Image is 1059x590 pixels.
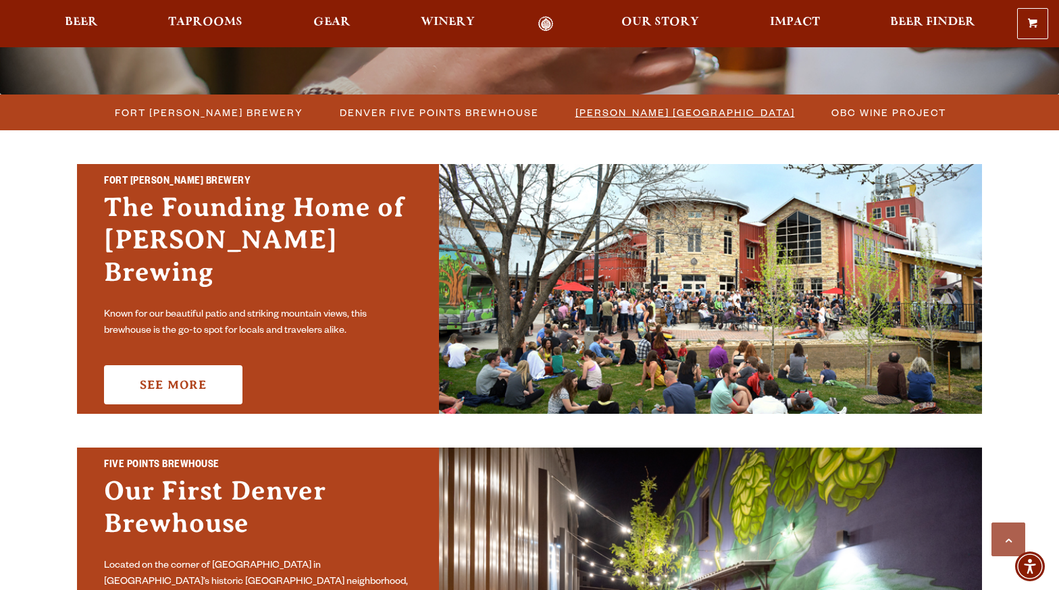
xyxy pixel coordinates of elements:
span: Winery [421,17,475,28]
a: [PERSON_NAME] [GEOGRAPHIC_DATA] [567,103,802,122]
a: Denver Five Points Brewhouse [332,103,546,122]
a: See More [104,365,242,404]
span: [PERSON_NAME] [GEOGRAPHIC_DATA] [575,103,795,122]
a: Fort [PERSON_NAME] Brewery [107,103,310,122]
span: Beer Finder [890,17,975,28]
a: Odell Home [520,16,571,32]
span: Our Story [621,17,699,28]
div: Accessibility Menu [1015,552,1045,581]
a: Gear [305,16,359,32]
a: Impact [761,16,829,32]
span: Beer [65,17,98,28]
a: OBC Wine Project [823,103,953,122]
a: Taprooms [159,16,251,32]
a: Winery [412,16,484,32]
a: Beer Finder [881,16,984,32]
h3: The Founding Home of [PERSON_NAME] Brewing [104,191,412,302]
span: Gear [313,17,351,28]
a: Scroll to top [991,522,1025,556]
h2: Five Points Brewhouse [104,457,412,475]
span: OBC Wine Project [831,103,946,122]
span: Taprooms [168,17,242,28]
p: Known for our beautiful patio and striking mountain views, this brewhouse is the go-to spot for l... [104,307,412,340]
h3: Our First Denver Brewhouse [104,475,412,553]
a: Beer [56,16,107,32]
span: Impact [770,17,820,28]
h2: Fort [PERSON_NAME] Brewery [104,173,412,191]
span: Fort [PERSON_NAME] Brewery [115,103,303,122]
a: Our Story [613,16,708,32]
img: Fort Collins Brewery & Taproom' [439,164,982,414]
span: Denver Five Points Brewhouse [340,103,539,122]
